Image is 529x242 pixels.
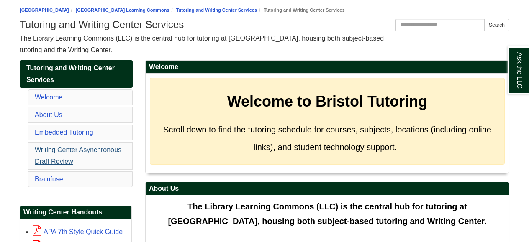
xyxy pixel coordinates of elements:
[20,6,509,14] nav: breadcrumb
[20,60,133,88] a: Tutoring and Writing Center Services
[20,206,131,219] h2: Writing Center Handouts
[484,19,509,31] button: Search
[20,35,384,53] span: The Library Learning Commons (LLC) is the central hub for tutoring at [GEOGRAPHIC_DATA], housing ...
[257,6,344,14] li: Tutoring and Writing Center Services
[35,94,62,101] a: Welcome
[76,8,169,13] a: [GEOGRAPHIC_DATA] Learning Commons
[35,129,93,136] a: Embedded Tutoring
[26,64,115,83] span: Tutoring and Writing Center Services
[227,93,428,110] strong: Welcome to Bristol Tutoring
[35,111,62,118] a: About Us
[20,8,69,13] a: [GEOGRAPHIC_DATA]
[146,61,509,74] h2: Welcome
[168,202,486,226] span: The Library Learning Commons (LLC) is the central hub for tutoring at [GEOGRAPHIC_DATA], housing ...
[33,228,123,235] a: APA 7th Style Quick Guide
[163,125,491,152] span: Scroll down to find the tutoring schedule for courses, subjects, locations (including online link...
[146,182,509,195] h2: About Us
[176,8,257,13] a: Tutoring and Writing Center Services
[20,19,509,31] h1: Tutoring and Writing Center Services
[35,176,63,183] a: Brainfuse
[35,146,121,165] a: Writing Center Asynchronous Draft Review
